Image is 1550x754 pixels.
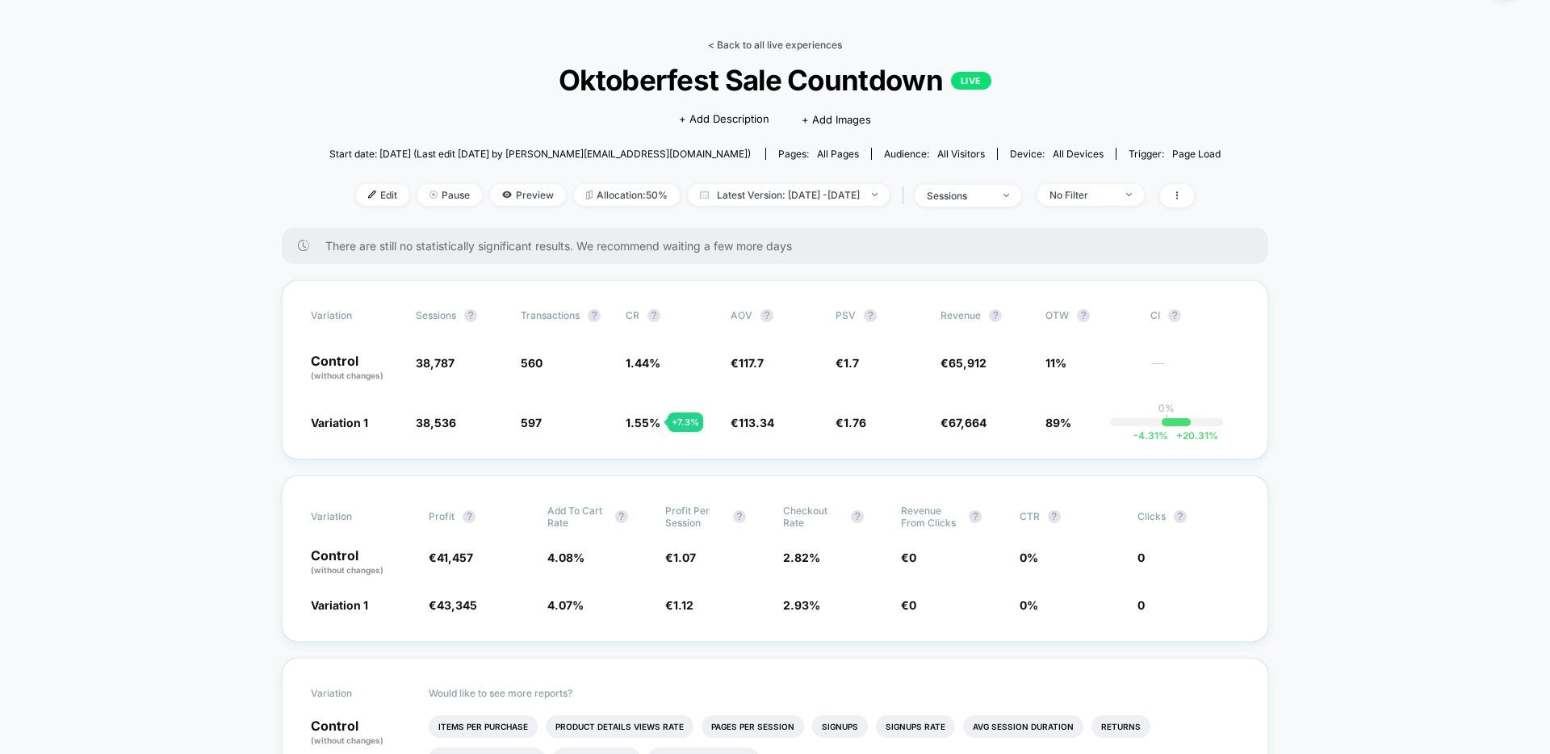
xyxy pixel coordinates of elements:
span: € [665,598,693,612]
span: Latest Version: [DATE] - [DATE] [688,184,890,206]
span: 0 % [1020,598,1038,612]
span: Profit [429,510,455,522]
span: 43,345 [437,598,477,612]
button: ? [647,309,660,322]
span: CTR [1020,510,1040,522]
div: + 7.3 % [668,413,703,432]
span: 0 [1137,598,1145,612]
span: € [731,416,774,429]
li: Product Details Views Rate [546,715,693,738]
p: Would like to see more reports? [429,687,1239,699]
p: 0% [1158,402,1175,414]
span: 41,457 [437,551,473,564]
li: Items Per Purchase [429,715,538,738]
span: 1.7 [844,356,859,370]
span: 0 [909,598,916,612]
div: Pages: [778,148,859,160]
span: -4.31 % [1133,429,1168,442]
img: calendar [700,191,709,199]
span: € [429,598,477,612]
span: all pages [817,148,859,160]
button: ? [463,510,475,523]
button: ? [969,510,982,523]
span: Variation [311,687,400,699]
button: ? [1077,309,1090,322]
span: Add To Cart Rate [547,505,607,529]
span: 4.07 % [547,598,584,612]
span: € [940,416,987,429]
button: ? [1048,510,1061,523]
div: Trigger: [1129,148,1221,160]
a: < Back to all live experiences [708,39,842,51]
button: ? [733,510,746,523]
span: Profit Per Session [665,505,725,529]
button: ? [851,510,864,523]
span: All Visitors [937,148,985,160]
span: 0 [1137,551,1145,564]
li: Avg Session Duration [963,715,1083,738]
img: end [429,191,438,199]
span: 38,536 [416,416,456,429]
img: end [1126,193,1132,196]
span: 2.93 % [783,598,820,612]
span: Preview [490,184,566,206]
span: (without changes) [311,735,383,745]
span: 65,912 [949,356,987,370]
p: Control [311,354,400,382]
p: LIVE [951,72,991,90]
span: --- [1150,358,1239,382]
span: CR [626,309,639,321]
span: (without changes) [311,371,383,380]
span: 1.12 [673,598,693,612]
span: CI [1150,309,1239,322]
span: € [429,551,473,564]
span: € [731,356,764,370]
span: 89% [1045,416,1071,429]
span: € [901,551,916,564]
span: Allocation: 50% [574,184,680,206]
img: rebalance [586,191,593,199]
span: € [836,356,859,370]
li: Pages Per Session [702,715,804,738]
button: ? [1168,309,1181,322]
span: 597 [521,416,542,429]
span: Revenue [940,309,981,321]
span: Variation [311,309,400,322]
span: Sessions [416,309,456,321]
span: | [898,184,915,207]
p: | [1165,414,1168,426]
button: ? [464,309,477,322]
span: + [1176,429,1183,442]
span: 1.76 [844,416,866,429]
span: € [940,356,987,370]
span: 38,787 [416,356,455,370]
span: 560 [521,356,542,370]
button: ? [588,309,601,322]
li: Returns [1091,715,1150,738]
span: € [901,598,916,612]
span: AOV [731,309,752,321]
img: end [872,193,878,196]
span: Variation 1 [311,416,368,429]
span: Page Load [1172,148,1221,160]
span: 11% [1045,356,1066,370]
img: edit [368,191,376,199]
li: Signups [812,715,868,738]
div: Audience: [884,148,985,160]
span: 1.07 [673,551,696,564]
span: There are still no statistically significant results. We recommend waiting a few more days [325,239,1236,253]
span: + Add Images [802,113,871,126]
span: 2.82 % [783,551,820,564]
span: 67,664 [949,416,987,429]
span: Pause [417,184,482,206]
button: ? [864,309,877,322]
span: € [836,416,866,429]
span: 1.44 % [626,356,660,370]
span: Variation [311,505,400,529]
span: 20.31 % [1168,429,1218,442]
span: 4.08 % [547,551,584,564]
button: ? [1174,510,1187,523]
button: ? [615,510,628,523]
span: Variation 1 [311,598,368,612]
span: PSV [836,309,856,321]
